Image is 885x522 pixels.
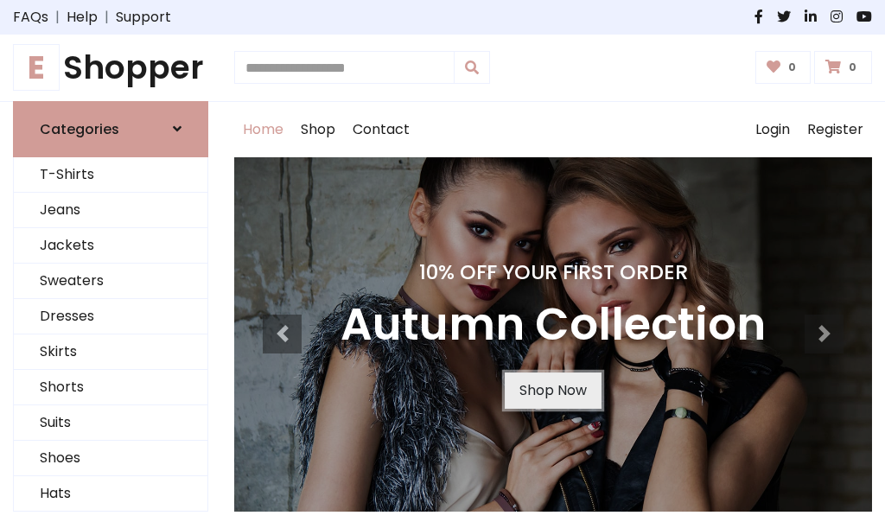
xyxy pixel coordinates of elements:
[13,48,208,87] a: EShopper
[13,7,48,28] a: FAQs
[505,372,602,409] a: Shop Now
[14,228,207,264] a: Jackets
[292,102,344,157] a: Shop
[13,101,208,157] a: Categories
[14,476,207,512] a: Hats
[13,44,60,91] span: E
[98,7,116,28] span: |
[844,60,861,75] span: 0
[48,7,67,28] span: |
[14,334,207,370] a: Skirts
[747,102,799,157] a: Login
[341,260,766,284] h4: 10% Off Your First Order
[13,48,208,87] h1: Shopper
[14,193,207,228] a: Jeans
[814,51,872,84] a: 0
[40,121,119,137] h6: Categories
[14,441,207,476] a: Shoes
[344,102,418,157] a: Contact
[784,60,800,75] span: 0
[67,7,98,28] a: Help
[14,299,207,334] a: Dresses
[14,405,207,441] a: Suits
[116,7,171,28] a: Support
[14,157,207,193] a: T-Shirts
[799,102,872,157] a: Register
[341,298,766,352] h3: Autumn Collection
[755,51,812,84] a: 0
[14,370,207,405] a: Shorts
[14,264,207,299] a: Sweaters
[234,102,292,157] a: Home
